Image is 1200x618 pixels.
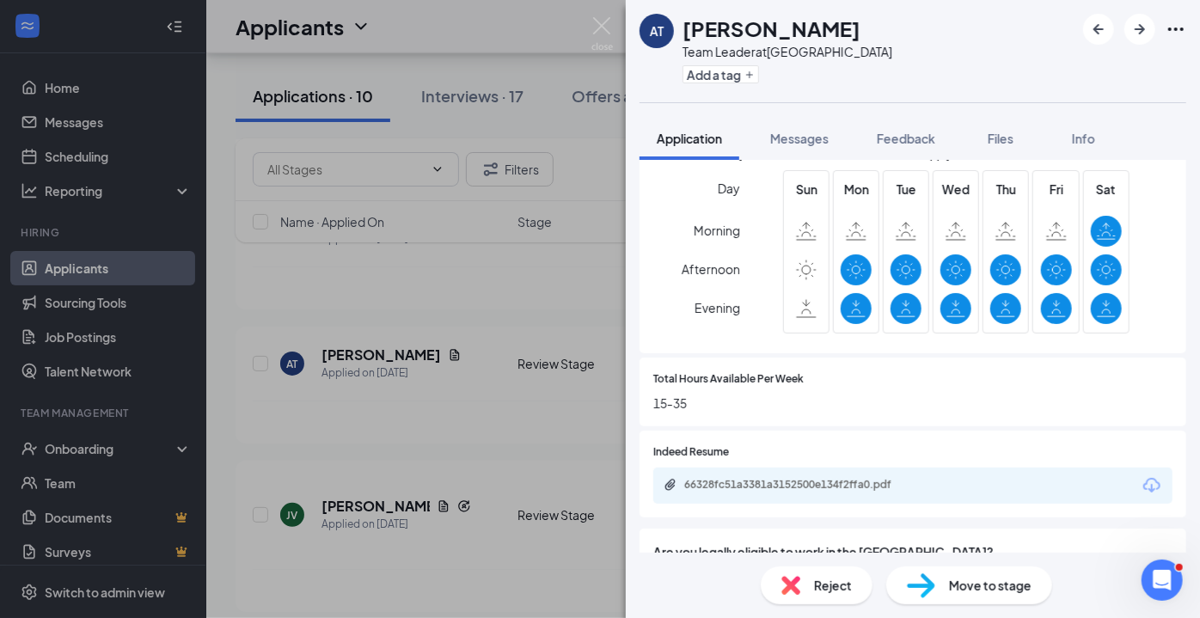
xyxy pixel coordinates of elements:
[791,180,822,199] span: Sun
[682,254,740,285] span: Afternoon
[814,576,852,595] span: Reject
[653,394,1172,413] span: 15-35
[990,180,1021,199] span: Thu
[1142,475,1162,496] svg: Download
[657,131,722,146] span: Application
[877,131,935,146] span: Feedback
[664,478,942,494] a: Paperclip66328fc51a3381a3152500e134f2ffa0.pdf
[1041,180,1072,199] span: Fri
[1166,19,1186,40] svg: Ellipses
[664,478,677,492] svg: Paperclip
[653,542,1172,561] span: Are you legally eligible to work in the [GEOGRAPHIC_DATA]?
[694,215,740,246] span: Morning
[1142,560,1183,601] iframe: Intercom live chat
[718,179,740,198] span: Day
[653,444,729,461] span: Indeed Resume
[683,65,759,83] button: PlusAdd a tag
[695,292,740,323] span: Evening
[1091,180,1122,199] span: Sat
[744,70,755,80] svg: Plus
[949,576,1032,595] span: Move to stage
[988,131,1013,146] span: Files
[653,371,804,388] span: Total Hours Available Per Week
[891,180,921,199] span: Tue
[684,478,925,492] div: 66328fc51a3381a3152500e134f2ffa0.pdf
[1124,14,1155,45] button: ArrowRight
[1130,19,1150,40] svg: ArrowRight
[1088,19,1109,40] svg: ArrowLeftNew
[940,180,971,199] span: Wed
[1072,131,1095,146] span: Info
[650,22,664,40] div: AT
[841,180,872,199] span: Mon
[770,131,829,146] span: Messages
[1083,14,1114,45] button: ArrowLeftNew
[683,14,860,43] h1: [PERSON_NAME]
[683,43,892,60] div: Team Leader at [GEOGRAPHIC_DATA]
